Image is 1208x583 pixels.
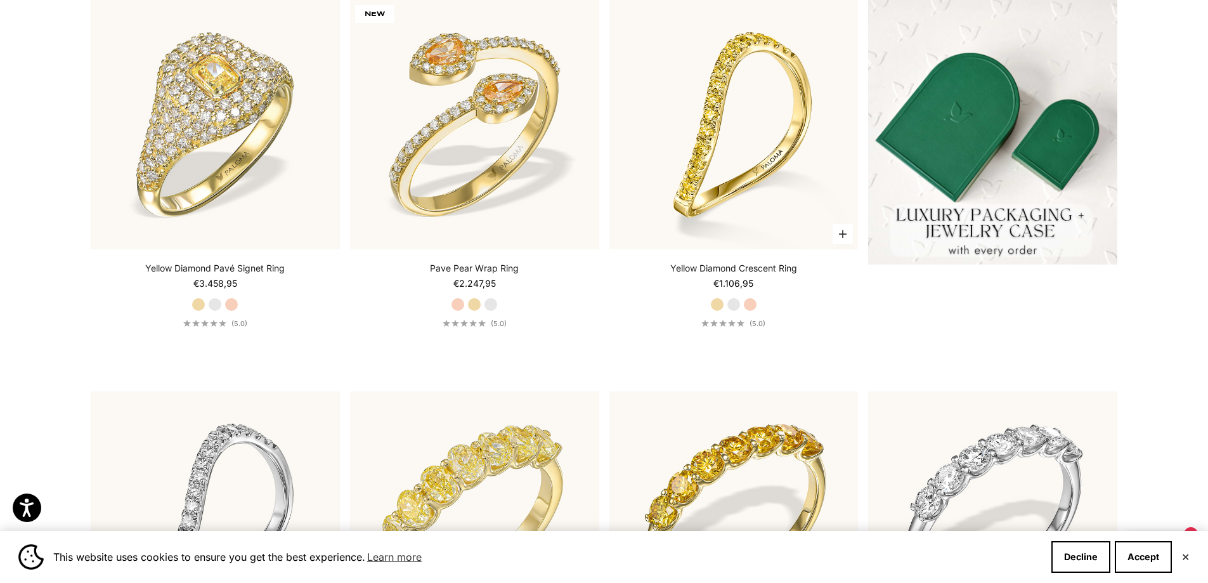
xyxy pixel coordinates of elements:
a: Yellow Diamond Pavé Signet Ring [145,262,285,275]
button: Decline [1051,541,1110,573]
img: Cookie banner [18,544,44,570]
a: Yellow Diamond Crescent Ring [670,262,797,275]
sale-price: €2.247,95 [453,277,496,290]
a: Pave Pear Wrap Ring [430,262,519,275]
span: (5.0) [750,319,765,328]
div: 5.0 out of 5.0 stars [443,320,486,327]
a: Learn more [365,547,424,567]
sale-price: €1.106,95 [713,277,753,290]
div: 5.0 out of 5.0 stars [183,320,226,327]
span: (5.0) [231,319,247,328]
sale-price: €3.458,95 [193,277,237,290]
a: 5.0 out of 5.0 stars(5.0) [183,319,247,328]
div: 5.0 out of 5.0 stars [701,320,744,327]
a: 5.0 out of 5.0 stars(5.0) [701,319,765,328]
button: Close [1181,553,1190,561]
a: 5.0 out of 5.0 stars(5.0) [443,319,507,328]
span: (5.0) [491,319,507,328]
button: Accept [1115,541,1172,573]
span: This website uses cookies to ensure you get the best experience. [53,547,1041,567]
span: NEW [355,5,394,23]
